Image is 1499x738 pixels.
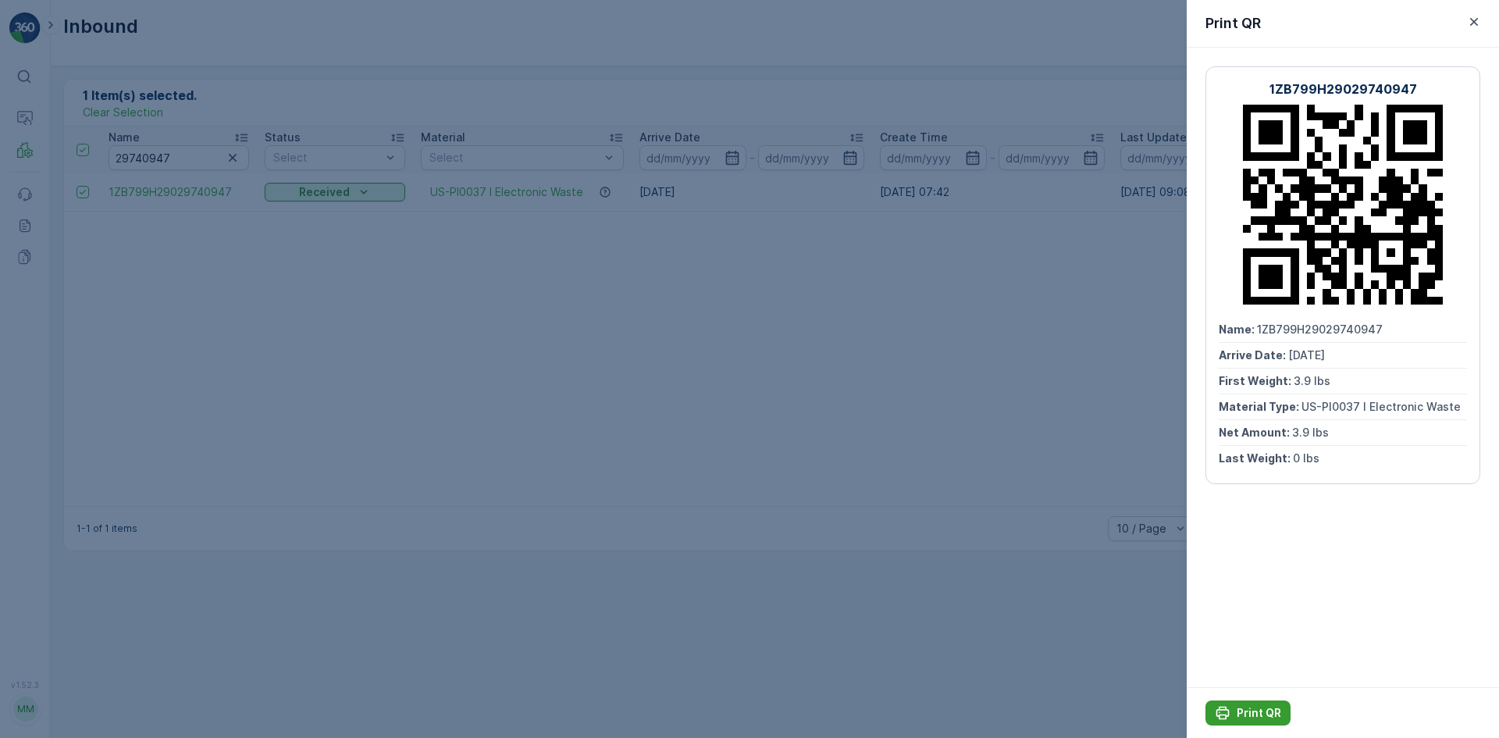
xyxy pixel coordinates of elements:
[689,437,807,456] p: Pallet_US08 #9579
[1205,701,1291,726] button: Print QR
[52,680,153,693] span: Pallet_US08 #9579
[52,256,153,269] span: Pallet_US08 #9578
[13,256,52,269] span: Name :
[91,282,105,295] span: 70
[1205,12,1261,34] p: Print QR
[1293,451,1319,465] span: 0 lbs
[1219,400,1301,413] span: Material Type :
[13,359,83,373] span: Asset Type :
[13,282,91,295] span: Total Weight :
[13,308,82,321] span: Net Weight :
[13,333,87,347] span: Tare Weight :
[1288,348,1325,362] span: [DATE]
[1219,323,1257,336] span: Name :
[1219,426,1292,439] span: Net Amount :
[66,385,188,398] span: US-A0005 I Styrofoam
[1269,80,1417,98] p: 1ZB799H29029740947
[91,706,105,719] span: 70
[1294,374,1330,387] span: 3.9 lbs
[1219,374,1294,387] span: First Weight :
[1237,705,1281,721] p: Print QR
[83,359,172,373] span: [PERSON_NAME]
[82,308,87,321] span: -
[1219,451,1293,465] span: Last Weight :
[13,385,66,398] span: Material :
[87,333,101,347] span: 70
[13,706,91,719] span: Total Weight :
[1219,348,1288,362] span: Arrive Date :
[1301,400,1461,413] span: US-PI0037 I Electronic Waste
[1292,426,1329,439] span: 3.9 lbs
[1257,323,1383,336] span: 1ZB799H29029740947
[689,13,807,32] p: Pallet_US08 #9578
[13,680,52,693] span: Name :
